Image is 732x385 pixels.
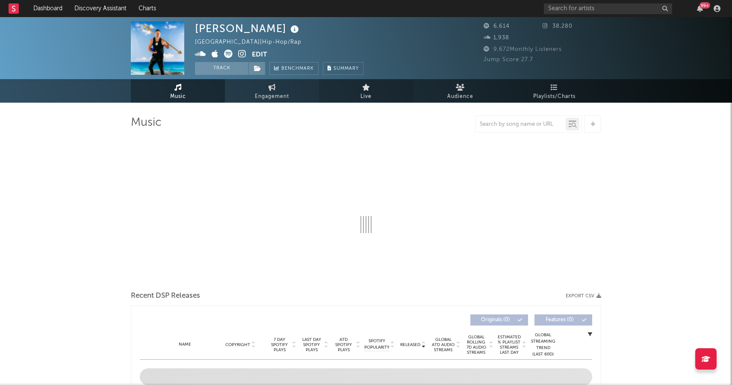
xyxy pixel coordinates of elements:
[323,62,363,75] button: Summary
[413,79,507,103] a: Audience
[447,92,473,102] span: Audience
[195,37,311,47] div: [GEOGRAPHIC_DATA] | Hip-Hop/Rap
[566,293,601,299] button: Export CSV
[476,317,515,323] span: Originals ( 0 )
[255,92,289,102] span: Engagement
[300,337,323,352] span: Last Day Spotify Plays
[400,342,420,347] span: Released
[484,57,533,62] span: Jump Score: 27.7
[225,342,250,347] span: Copyright
[131,79,225,103] a: Music
[700,2,710,9] div: 99 +
[334,66,359,71] span: Summary
[332,337,355,352] span: ATD Spotify Plays
[540,317,579,323] span: Features ( 0 )
[697,5,703,12] button: 99+
[484,47,562,52] span: 9,672 Monthly Listeners
[195,21,301,36] div: [PERSON_NAME]
[319,79,413,103] a: Live
[484,24,510,29] span: 6,614
[497,335,521,355] span: Estimated % Playlist Streams Last Day
[170,92,186,102] span: Music
[475,121,566,128] input: Search by song name or URL
[268,337,291,352] span: 7 Day Spotify Plays
[530,332,556,358] div: Global Streaming Trend (Last 60D)
[131,291,200,301] span: Recent DSP Releases
[470,314,528,326] button: Originals(0)
[533,92,576,102] span: Playlists/Charts
[225,79,319,103] a: Engagement
[269,62,319,75] a: Benchmark
[157,341,213,348] div: Name
[431,337,455,352] span: Global ATD Audio Streams
[360,92,372,102] span: Live
[252,50,267,60] button: Edit
[534,314,592,326] button: Features(0)
[544,3,672,14] input: Search for artists
[364,338,390,351] span: Spotify Popularity
[543,24,573,29] span: 38,280
[195,62,248,75] button: Track
[507,79,601,103] a: Playlists/Charts
[484,35,509,41] span: 1,938
[281,64,314,74] span: Benchmark
[464,335,488,355] span: Global Rolling 7D Audio Streams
